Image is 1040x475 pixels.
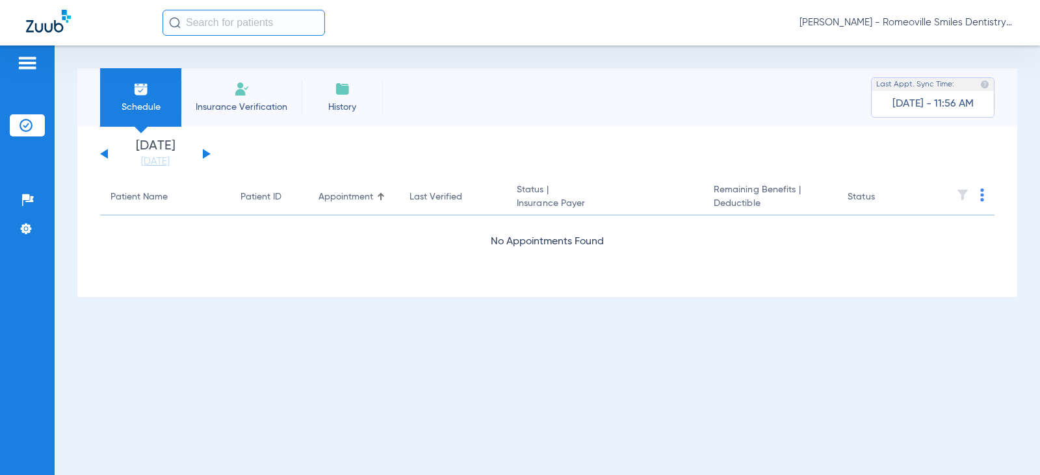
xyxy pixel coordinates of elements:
[162,10,325,36] input: Search for patients
[980,80,989,89] img: last sync help info
[506,179,703,216] th: Status |
[26,10,71,32] img: Zuub Logo
[116,155,194,168] a: [DATE]
[980,188,984,201] img: group-dot-blue.svg
[133,81,149,97] img: Schedule
[318,190,373,204] div: Appointment
[110,190,168,204] div: Patient Name
[892,97,974,110] span: [DATE] - 11:56 AM
[240,190,281,204] div: Patient ID
[191,101,292,114] span: Insurance Verification
[318,190,389,204] div: Appointment
[703,179,837,216] th: Remaining Benefits |
[335,81,350,97] img: History
[714,197,827,211] span: Deductible
[17,55,38,71] img: hamburger-icon
[956,188,969,201] img: filter.svg
[409,190,462,204] div: Last Verified
[311,101,373,114] span: History
[110,190,220,204] div: Patient Name
[110,101,172,114] span: Schedule
[517,197,693,211] span: Insurance Payer
[876,78,954,91] span: Last Appt. Sync Time:
[100,234,994,250] div: No Appointments Found
[169,17,181,29] img: Search Icon
[116,140,194,168] li: [DATE]
[837,179,925,216] th: Status
[234,81,250,97] img: Manual Insurance Verification
[799,16,1014,29] span: [PERSON_NAME] - Romeoville Smiles Dentistry
[409,190,496,204] div: Last Verified
[240,190,298,204] div: Patient ID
